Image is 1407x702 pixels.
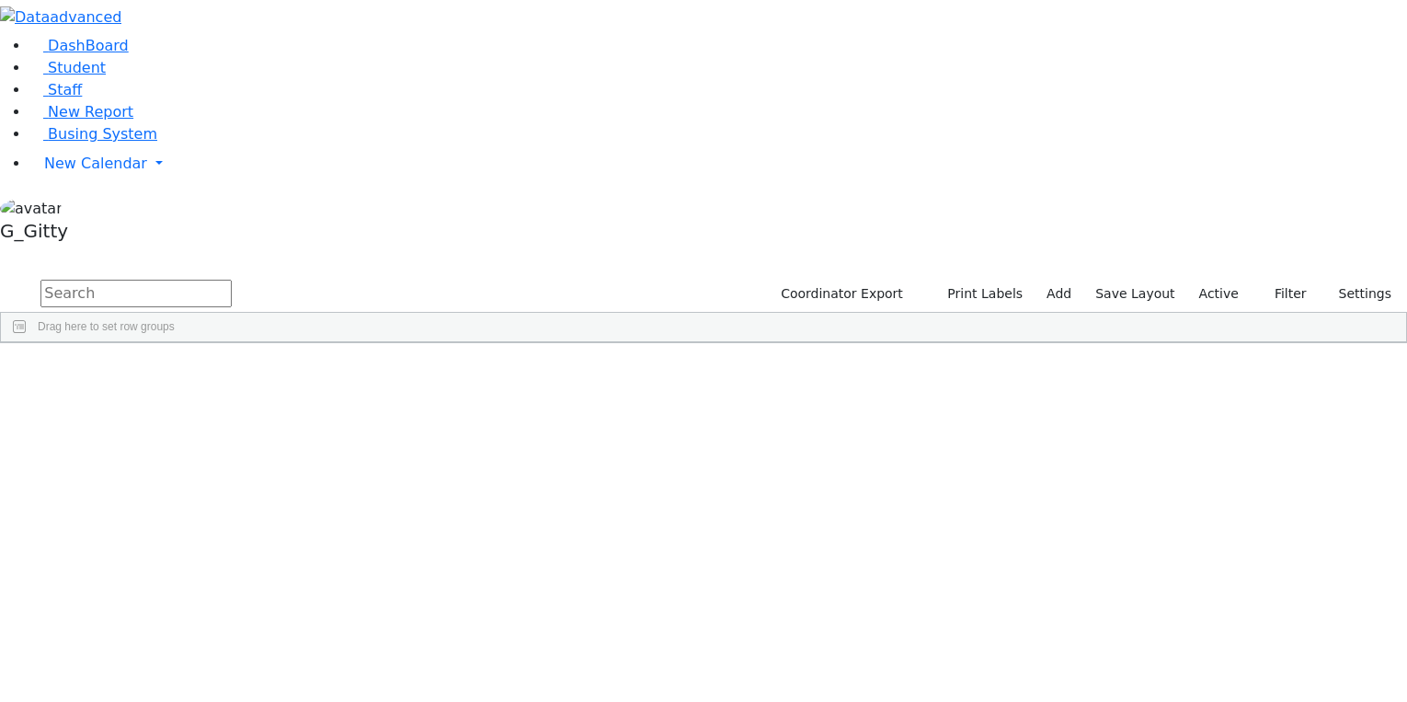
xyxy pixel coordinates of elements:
input: Search [40,280,232,307]
a: Staff [29,81,82,98]
button: Print Labels [926,280,1031,308]
span: DashBoard [48,37,129,54]
button: Settings [1315,280,1400,308]
span: Staff [48,81,82,98]
a: Student [29,59,106,76]
a: New Calendar [29,145,1407,182]
span: New Calendar [44,155,147,172]
a: Busing System [29,125,157,143]
a: DashBoard [29,37,129,54]
button: Coordinator Export [769,280,911,308]
button: Save Layout [1087,280,1183,308]
span: New Report [48,103,133,121]
span: Busing System [48,125,157,143]
span: Drag here to set row groups [38,320,175,333]
label: Active [1191,280,1247,308]
span: Student [48,59,106,76]
a: New Report [29,103,133,121]
button: Filter [1251,280,1315,308]
a: Add [1038,280,1080,308]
